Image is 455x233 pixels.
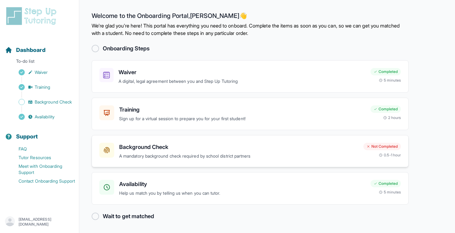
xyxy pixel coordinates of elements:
[2,122,76,143] button: Support
[5,216,74,227] button: [EMAIL_ADDRESS][DOMAIN_NAME]
[103,44,149,53] h2: Onboarding Steps
[5,153,79,162] a: Tutor Resources
[92,98,409,130] a: TrainingSign up for a virtual session to prepare you for your first student!Completed2 hours
[5,83,79,91] a: Training
[5,68,79,77] a: Waiver
[35,69,48,75] span: Waiver
[16,46,45,54] span: Dashboard
[5,177,79,185] a: Contact Onboarding Support
[92,22,409,37] p: We're glad you're here! This portal has everything you need to onboard. Complete the items as soo...
[119,180,366,189] h3: Availability
[363,143,401,150] div: Not Completed
[5,6,60,26] img: logo
[5,46,45,54] a: Dashboard
[35,84,50,90] span: Training
[35,114,54,120] span: Availability
[370,180,401,187] div: Completed
[383,115,401,120] div: 2 hours
[92,60,409,93] a: WaiverA digital, legal agreement between you and Step Up TutoringCompleted5 minutes
[103,212,154,221] h2: Wait to get matched
[92,135,409,167] a: Background CheckA mandatory background check required by school district partnersNot Completed0.5...
[379,78,401,83] div: 5 minutes
[370,105,401,113] div: Completed
[19,217,74,227] p: [EMAIL_ADDRESS][DOMAIN_NAME]
[35,99,72,105] span: Background Check
[370,68,401,75] div: Completed
[119,68,366,77] h3: Waiver
[119,105,366,114] h3: Training
[379,190,401,195] div: 5 minutes
[92,12,409,22] h2: Welcome to the Onboarding Portal, [PERSON_NAME] 👋
[5,112,79,121] a: Availability
[92,172,409,205] a: AvailabilityHelp us match you by telling us when you can tutor.Completed5 minutes
[119,190,366,197] p: Help us match you by telling us when you can tutor.
[2,58,76,67] p: To-do list
[5,145,79,153] a: FAQ
[5,98,79,106] a: Background Check
[119,115,366,122] p: Sign up for a virtual session to prepare you for your first student!
[16,132,38,141] span: Support
[379,153,401,158] div: 0.5-1 hour
[119,143,358,151] h3: Background Check
[5,162,79,177] a: Meet with Onboarding Support
[119,78,366,85] p: A digital, legal agreement between you and Step Up Tutoring
[2,36,76,57] button: Dashboard
[119,153,358,160] p: A mandatory background check required by school district partners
